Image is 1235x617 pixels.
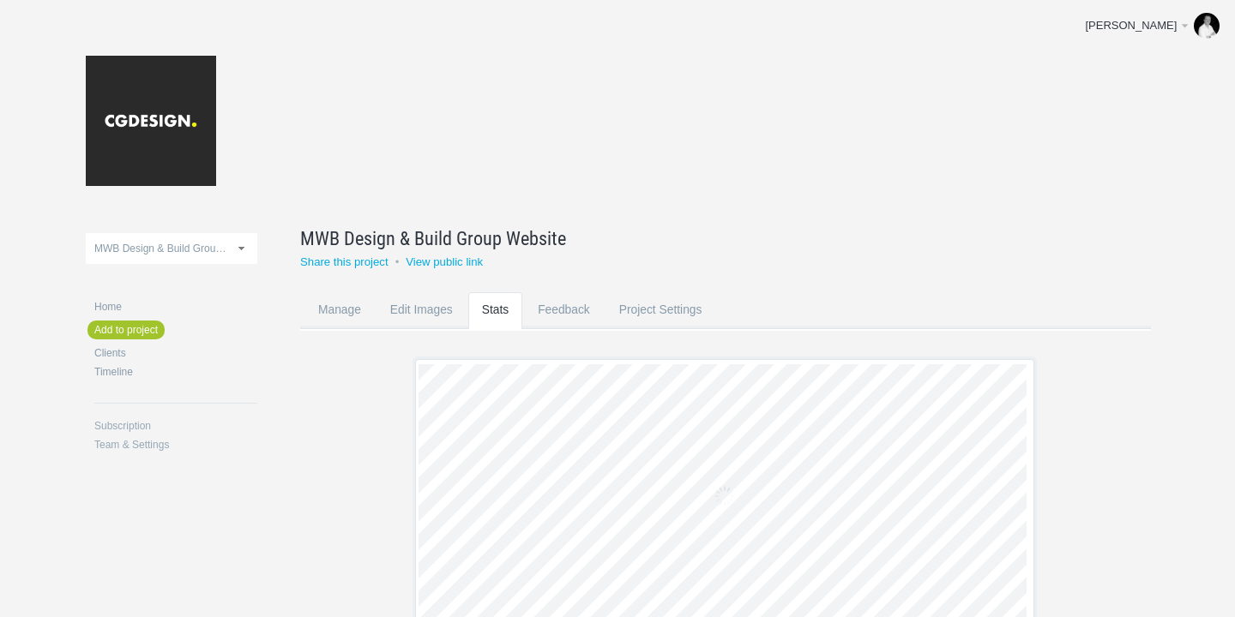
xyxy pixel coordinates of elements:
[300,225,566,252] span: MWB Design & Build Group Website
[87,320,165,339] a: Add to project
[94,348,257,358] a: Clients
[468,292,522,360] a: Stats
[524,292,604,360] a: Feedback
[1072,9,1226,43] a: [PERSON_NAME]
[395,255,400,268] small: •
[94,367,257,377] a: Timeline
[94,440,257,450] a: Team & Settings
[304,292,375,360] a: Manage
[86,56,216,186] img: cgdesign-logo_20181107023645.jpg
[377,292,467,360] a: Edit Images
[94,243,262,255] span: MWB Design & Build Group Website
[605,292,716,360] a: Project Settings
[300,225,1108,252] a: MWB Design & Build Group Website
[94,421,257,431] a: Subscription
[1085,17,1178,34] div: [PERSON_NAME]
[94,302,257,312] a: Home
[300,255,389,268] a: Share this project
[406,255,483,268] a: View public link
[1194,13,1220,39] img: b266d24ef14a10db8de91460bb94a5c0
